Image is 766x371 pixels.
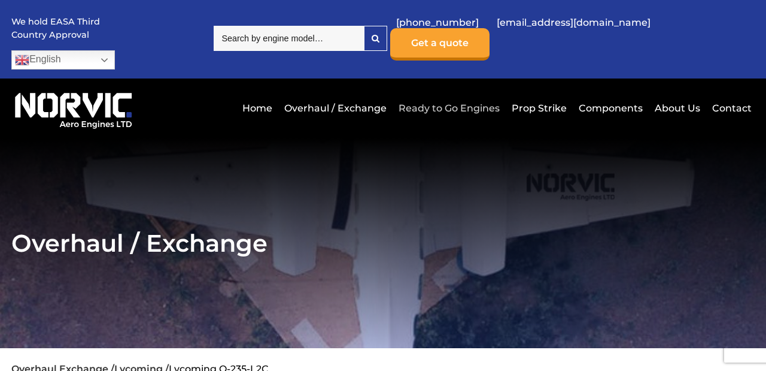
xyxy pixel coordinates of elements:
input: Search by engine model… [214,26,364,51]
p: We hold EASA Third Country Approval [11,16,101,41]
a: Prop Strike [509,93,570,123]
h2: Overhaul / Exchange [11,228,755,258]
img: Norvic Aero Engines logo [11,88,135,129]
a: English [11,50,115,70]
a: Overhaul / Exchange [281,93,390,123]
a: About Us [652,93,703,123]
a: Get a quote [390,28,490,61]
a: Contact [709,93,752,123]
a: Components [576,93,646,123]
a: Ready to Go Engines [396,93,503,123]
a: [PHONE_NUMBER] [390,8,485,37]
img: en [15,53,29,67]
a: [EMAIL_ADDRESS][DOMAIN_NAME] [491,8,656,37]
a: Home [239,93,275,123]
